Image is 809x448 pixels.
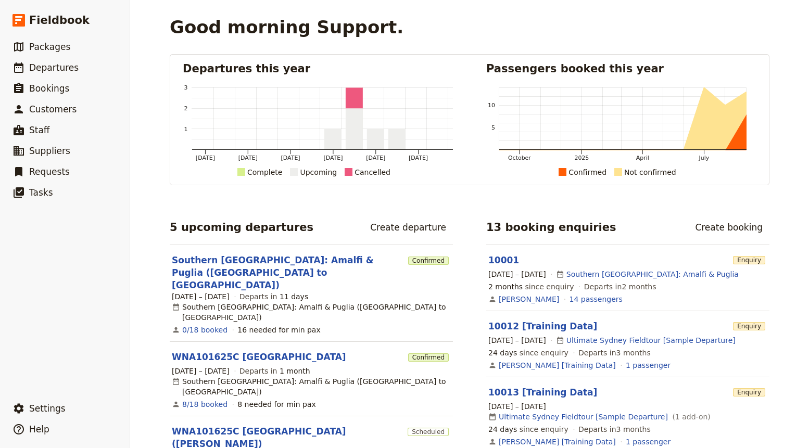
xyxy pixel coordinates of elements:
span: 24 days [488,349,517,357]
h2: Passengers booked this year [486,61,756,76]
tspan: [DATE] [196,155,215,161]
a: Southern [GEOGRAPHIC_DATA]: Amalfi & Puglia ([GEOGRAPHIC_DATA] to [GEOGRAPHIC_DATA]) [172,254,404,291]
span: [DATE] – [DATE] [488,401,546,412]
h2: 13 booking enquiries [486,220,616,235]
span: Customers [29,104,77,114]
span: [DATE] – [DATE] [172,291,230,302]
span: Confirmed [408,353,449,362]
span: ( 1 add-on ) [670,412,711,422]
span: Departs in 2 months [584,281,656,292]
div: 8 needed for min pax [237,399,316,409]
a: [PERSON_NAME] [499,294,559,304]
span: 11 days [280,292,308,301]
span: Packages [29,42,70,52]
span: Enquiry [733,322,765,330]
h2: Departures this year [183,61,453,76]
span: Settings [29,403,66,414]
div: Upcoming [300,166,337,178]
div: Not confirmed [624,166,676,178]
tspan: [DATE] [409,155,428,161]
a: View the passengers for this booking [570,294,623,304]
a: View the passengers for this booking [626,437,671,447]
span: Departures [29,62,79,73]
span: Requests [29,167,70,177]
div: Confirmed [568,166,606,178]
span: since enquiry [488,424,568,434]
span: Enquiry [733,256,765,264]
tspan: [DATE] [366,155,385,161]
div: Southern [GEOGRAPHIC_DATA]: Amalfi & Puglia ([GEOGRAPHIC_DATA] to [GEOGRAPHIC_DATA]) [172,302,451,323]
span: [DATE] – [DATE] [172,366,230,376]
span: since enquiry [488,281,574,292]
tspan: 2025 [574,155,589,161]
tspan: [DATE] [323,155,343,161]
a: [PERSON_NAME] [Training Data] [499,360,616,370]
span: Confirmed [408,257,449,265]
a: Ultimate Sydney Fieldtour [Sample Departure] [499,412,668,422]
div: Complete [247,166,282,178]
tspan: 10 [488,102,495,109]
h2: 5 upcoming departures [170,220,313,235]
tspan: 5 [491,124,495,131]
tspan: October [508,155,531,161]
a: 10001 [488,255,519,265]
a: 10012 [Training Data] [488,321,597,331]
div: Cancelled [355,166,390,178]
a: Create booking [688,219,769,236]
tspan: April [636,155,649,161]
span: Departs in 3 months [578,424,651,434]
a: Create departure [363,219,453,236]
tspan: [DATE] [238,155,258,161]
span: [DATE] – [DATE] [488,335,546,345]
span: Scheduled [408,428,449,436]
tspan: July [699,155,710,161]
a: Southern [GEOGRAPHIC_DATA]: Amalfi & Puglia [566,269,739,279]
span: Tasks [29,187,53,198]
tspan: 3 [184,84,188,91]
span: Help [29,424,49,434]
a: View the bookings for this departure [182,325,227,335]
span: 1 month [280,367,310,375]
a: [PERSON_NAME] [Training Data] [499,437,616,447]
span: 24 days [488,425,517,433]
tspan: [DATE] [281,155,300,161]
span: Bookings [29,83,69,94]
span: Departs in [239,366,310,376]
a: WNA101625C [GEOGRAPHIC_DATA] [172,351,346,363]
tspan: 1 [184,126,188,133]
span: Fieldbook [29,12,90,28]
span: Departs in 3 months [578,348,651,358]
span: Suppliers [29,146,70,156]
div: Southern [GEOGRAPHIC_DATA]: Amalfi & Puglia ([GEOGRAPHIC_DATA] to [GEOGRAPHIC_DATA]) [172,376,451,397]
a: Ultimate Sydney Fieldtour [Sample Departure] [566,335,736,345]
span: Enquiry [733,388,765,396]
div: 16 needed for min pax [237,325,321,335]
span: Departs in [239,291,308,302]
tspan: 2 [184,105,188,112]
h1: Good morning Support. [170,17,403,37]
span: Staff [29,125,50,135]
a: View the bookings for this departure [182,399,227,409]
span: since enquiry [488,348,568,358]
a: 10013 [Training Data] [488,387,597,398]
a: View the passengers for this booking [626,360,671,370]
span: [DATE] – [DATE] [488,269,546,279]
span: 2 months [488,283,523,291]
